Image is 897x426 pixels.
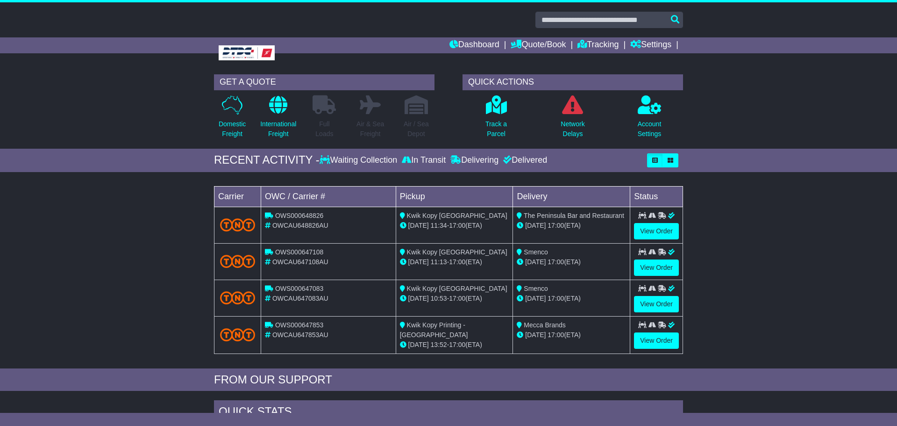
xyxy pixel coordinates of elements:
[272,295,328,302] span: OWCAU647083AU
[275,248,324,256] span: OWS000647108
[630,186,683,207] td: Status
[485,119,507,139] p: Track a Parcel
[260,95,297,144] a: InternationalFreight
[320,155,399,166] div: Waiting Collection
[214,153,320,167] div: RECENT ACTIVITY -
[431,295,447,302] span: 10:53
[634,296,679,312] a: View Order
[463,74,683,90] div: QUICK ACTIONS
[408,295,429,302] span: [DATE]
[637,95,662,144] a: AccountSettings
[313,119,336,139] p: Full Loads
[630,37,671,53] a: Settings
[525,258,546,266] span: [DATE]
[400,294,509,303] div: - (ETA)
[634,223,679,239] a: View Order
[356,119,384,139] p: Air & Sea Freight
[407,212,507,219] span: Kwik Kopy [GEOGRAPHIC_DATA]
[260,119,296,139] p: International Freight
[561,119,584,139] p: Network Delays
[513,186,630,207] td: Delivery
[431,222,447,229] span: 11:34
[408,341,429,348] span: [DATE]
[525,331,546,339] span: [DATE]
[399,155,448,166] div: In Transit
[524,248,548,256] span: Smenco
[449,295,465,302] span: 17:00
[275,321,324,329] span: OWS000647853
[525,295,546,302] span: [DATE]
[220,328,255,341] img: TNT_Domestic.png
[525,222,546,229] span: [DATE]
[634,260,679,276] a: View Order
[548,222,564,229] span: 17:00
[449,222,465,229] span: 17:00
[517,221,626,231] div: (ETA)
[449,341,465,348] span: 17:00
[517,294,626,303] div: (ETA)
[400,257,509,267] div: - (ETA)
[449,258,465,266] span: 17:00
[548,258,564,266] span: 17:00
[431,258,447,266] span: 11:13
[400,321,468,339] span: Kwik Kopy Printing - [GEOGRAPHIC_DATA]
[485,95,507,144] a: Track aParcel
[501,155,547,166] div: Delivered
[560,95,585,144] a: NetworkDelays
[407,285,507,292] span: Kwik Kopy [GEOGRAPHIC_DATA]
[517,330,626,340] div: (ETA)
[214,373,683,387] div: FROM OUR SUPPORT
[400,221,509,231] div: - (ETA)
[431,341,447,348] span: 13:52
[261,186,396,207] td: OWC / Carrier #
[400,340,509,350] div: - (ETA)
[220,291,255,304] img: TNT_Domestic.png
[219,119,246,139] p: Domestic Freight
[577,37,619,53] a: Tracking
[638,119,662,139] p: Account Settings
[272,258,328,266] span: OWCAU647108AU
[517,257,626,267] div: (ETA)
[272,222,328,229] span: OWCAU648826AU
[404,119,429,139] p: Air / Sea Depot
[214,400,683,426] div: Quick Stats
[220,255,255,267] img: TNT_Domestic.png
[407,248,507,256] span: Kwik Kopy [GEOGRAPHIC_DATA]
[220,218,255,231] img: TNT_Domestic.png
[634,332,679,349] a: View Order
[448,155,501,166] div: Delivering
[408,258,429,266] span: [DATE]
[214,74,434,90] div: GET A QUOTE
[524,285,548,292] span: Smenco
[449,37,499,53] a: Dashboard
[275,285,324,292] span: OWS000647083
[524,212,624,219] span: The Peninsula Bar and Restaurant
[218,95,246,144] a: DomesticFreight
[548,295,564,302] span: 17:00
[548,331,564,339] span: 17:00
[396,186,513,207] td: Pickup
[524,321,565,329] span: Mecca Brands
[275,212,324,219] span: OWS000648826
[408,222,429,229] span: [DATE]
[214,186,261,207] td: Carrier
[272,331,328,339] span: OWCAU647853AU
[511,37,566,53] a: Quote/Book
